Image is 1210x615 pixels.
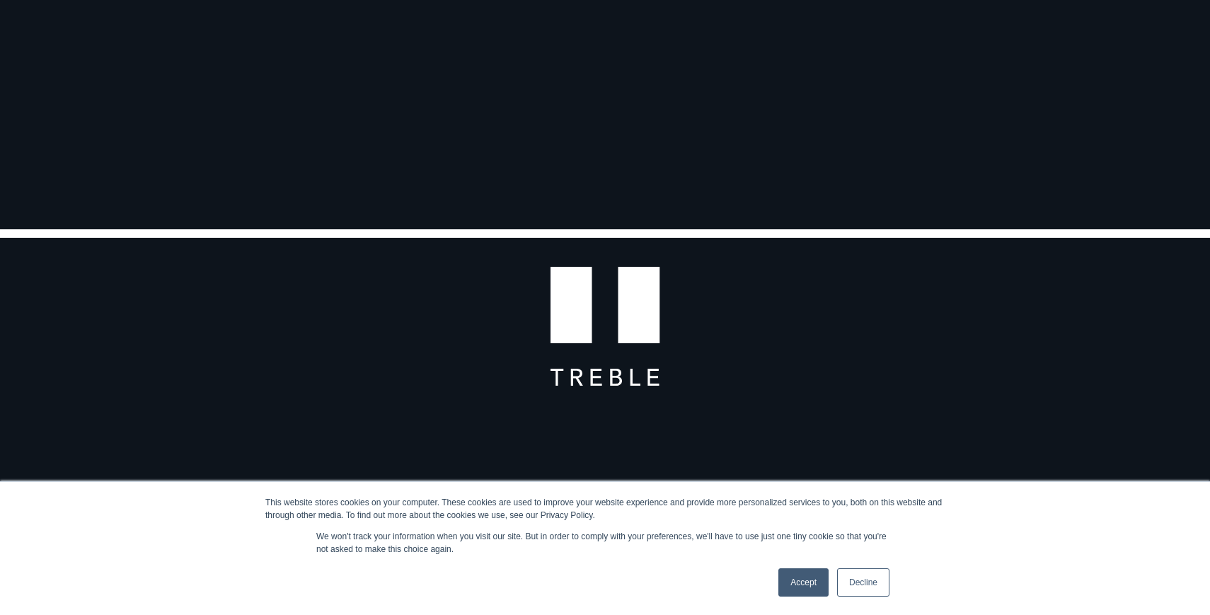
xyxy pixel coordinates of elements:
a: Decline [837,568,889,597]
p: We won't track your information when you visit our site. But in order to comply with your prefere... [316,530,894,556]
a: Accept [778,568,829,597]
div: This website stores cookies on your computer. These cookies are used to improve your website expe... [265,496,945,522]
img: T [551,229,660,386]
